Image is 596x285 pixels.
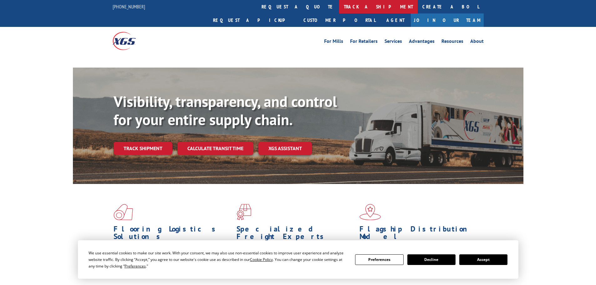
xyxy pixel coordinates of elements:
[125,263,146,269] span: Preferences
[350,39,378,46] a: For Retailers
[89,250,348,269] div: We use essential cookies to make our site work. With your consent, we may also use non-essential ...
[114,92,337,129] b: Visibility, transparency, and control for your entire supply chain.
[441,39,463,46] a: Resources
[359,204,381,220] img: xgs-icon-flagship-distribution-model-red
[470,39,484,46] a: About
[299,13,380,27] a: Customer Portal
[113,3,145,10] a: [PHONE_NUMBER]
[258,142,312,155] a: XGS ASSISTANT
[385,39,402,46] a: Services
[237,204,251,220] img: xgs-icon-focused-on-flooring-red
[114,204,133,220] img: xgs-icon-total-supply-chain-intelligence-red
[411,13,484,27] a: Join Our Team
[409,39,435,46] a: Advantages
[324,39,343,46] a: For Mills
[237,225,355,243] h1: Specialized Freight Experts
[114,225,232,243] h1: Flooring Logistics Solutions
[208,13,299,27] a: Request a pickup
[459,254,507,265] button: Accept
[380,13,411,27] a: Agent
[114,142,172,155] a: Track shipment
[407,254,456,265] button: Decline
[355,254,403,265] button: Preferences
[78,240,518,279] div: Cookie Consent Prompt
[250,257,273,262] span: Cookie Policy
[177,142,253,155] a: Calculate transit time
[359,225,478,243] h1: Flagship Distribution Model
